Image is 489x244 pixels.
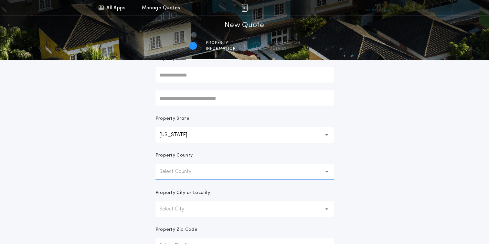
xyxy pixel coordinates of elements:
[155,201,334,217] button: Select City
[155,127,334,143] button: [US_STATE]
[155,116,189,122] p: Property State
[206,40,236,46] span: Property
[270,40,300,46] span: Transaction
[159,168,202,176] p: Select County
[159,205,195,213] p: Select City
[192,43,194,48] h2: 1
[225,20,264,31] h1: New Quote
[155,227,197,233] p: Property Zip Code
[155,190,210,196] p: Property City or Locality
[365,5,389,11] img: vs-icon
[159,131,197,139] p: [US_STATE]
[255,43,258,48] h2: 2
[155,152,193,159] p: Property County
[270,46,300,51] span: details
[155,164,334,179] button: Select County
[241,4,248,12] img: img
[206,46,236,51] span: information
